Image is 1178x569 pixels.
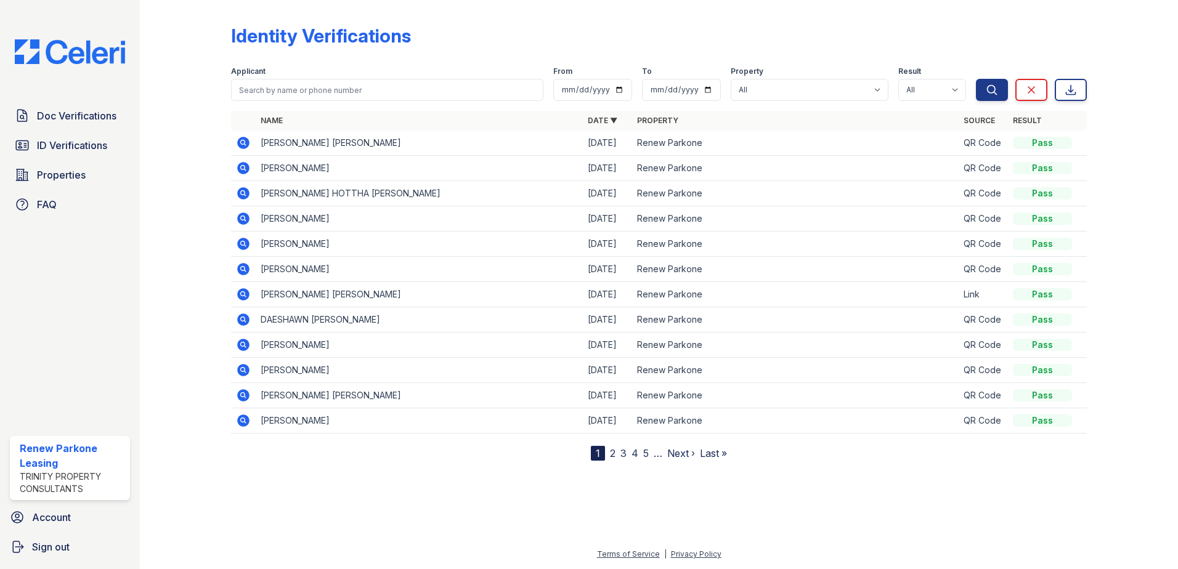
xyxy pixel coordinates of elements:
[632,408,959,434] td: Renew Parkone
[32,539,70,554] span: Sign out
[231,67,266,76] label: Applicant
[620,447,627,459] a: 3
[583,232,632,257] td: [DATE]
[583,333,632,358] td: [DATE]
[959,383,1008,408] td: QR Code
[643,447,649,459] a: 5
[642,67,652,76] label: To
[959,257,1008,282] td: QR Code
[632,257,959,282] td: Renew Parkone
[231,79,543,101] input: Search by name or phone number
[632,282,959,307] td: Renew Parkone
[959,131,1008,156] td: QR Code
[256,307,583,333] td: DAESHAWN [PERSON_NAME]
[256,156,583,181] td: [PERSON_NAME]
[20,470,125,495] div: Trinity Property Consultants
[1013,238,1072,250] div: Pass
[553,67,572,76] label: From
[1013,288,1072,301] div: Pass
[583,156,632,181] td: [DATE]
[20,441,125,470] div: Renew Parkone Leasing
[256,181,583,206] td: [PERSON_NAME] HOTTHA [PERSON_NAME]
[256,383,583,408] td: [PERSON_NAME] [PERSON_NAME]
[256,358,583,383] td: [PERSON_NAME]
[1013,162,1072,174] div: Pass
[898,67,921,76] label: Result
[731,67,763,76] label: Property
[1013,414,1072,427] div: Pass
[959,181,1008,206] td: QR Code
[588,116,617,125] a: Date ▼
[632,156,959,181] td: Renew Parkone
[959,333,1008,358] td: QR Code
[231,25,411,47] div: Identity Verifications
[959,307,1008,333] td: QR Code
[959,282,1008,307] td: Link
[5,39,135,64] img: CE_Logo_Blue-a8612792a0a2168367f1c8372b55b34899dd931a85d93a1a3d3e32e68fde9ad4.png
[959,156,1008,181] td: QR Code
[256,282,583,307] td: [PERSON_NAME] [PERSON_NAME]
[1013,339,1072,351] div: Pass
[632,447,638,459] a: 4
[37,197,57,212] span: FAQ
[583,408,632,434] td: [DATE]
[632,206,959,232] td: Renew Parkone
[667,447,695,459] a: Next ›
[5,505,135,530] a: Account
[256,333,583,358] td: [PERSON_NAME]
[256,131,583,156] td: [PERSON_NAME] [PERSON_NAME]
[1013,212,1072,225] div: Pass
[632,333,959,358] td: Renew Parkone
[597,549,660,559] a: Terms of Service
[1013,187,1072,200] div: Pass
[610,447,615,459] a: 2
[583,181,632,206] td: [DATE]
[632,232,959,257] td: Renew Parkone
[583,131,632,156] td: [DATE]
[632,181,959,206] td: Renew Parkone
[10,163,130,187] a: Properties
[583,282,632,307] td: [DATE]
[1013,263,1072,275] div: Pass
[583,383,632,408] td: [DATE]
[256,408,583,434] td: [PERSON_NAME]
[959,358,1008,383] td: QR Code
[632,131,959,156] td: Renew Parkone
[654,446,662,461] span: …
[1013,389,1072,402] div: Pass
[256,206,583,232] td: [PERSON_NAME]
[10,103,130,128] a: Doc Verifications
[700,447,727,459] a: Last »
[632,307,959,333] td: Renew Parkone
[256,232,583,257] td: [PERSON_NAME]
[632,383,959,408] td: Renew Parkone
[583,358,632,383] td: [DATE]
[1013,137,1072,149] div: Pass
[637,116,678,125] a: Property
[671,549,721,559] a: Privacy Policy
[583,307,632,333] td: [DATE]
[583,257,632,282] td: [DATE]
[5,535,135,559] a: Sign out
[37,138,107,153] span: ID Verifications
[1013,116,1042,125] a: Result
[261,116,283,125] a: Name
[10,192,130,217] a: FAQ
[591,446,605,461] div: 1
[959,232,1008,257] td: QR Code
[10,133,130,158] a: ID Verifications
[32,510,71,525] span: Account
[1013,364,1072,376] div: Pass
[664,549,667,559] div: |
[37,108,116,123] span: Doc Verifications
[583,206,632,232] td: [DATE]
[632,358,959,383] td: Renew Parkone
[964,116,995,125] a: Source
[256,257,583,282] td: [PERSON_NAME]
[37,167,86,182] span: Properties
[959,408,1008,434] td: QR Code
[959,206,1008,232] td: QR Code
[1013,313,1072,326] div: Pass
